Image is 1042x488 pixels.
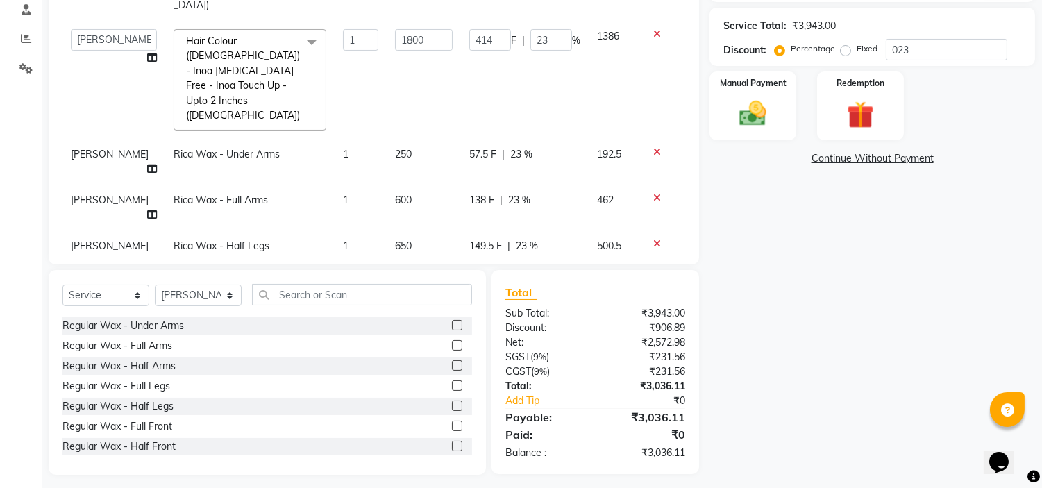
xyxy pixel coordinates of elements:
div: Regular Wax - Half Arms [62,359,176,373]
div: Payable: [495,409,596,426]
span: 192.5 [597,148,621,160]
div: ₹0 [612,394,696,408]
span: Rica Wax - Under Arms [174,148,280,160]
span: | [522,33,525,48]
span: SGST [505,351,530,363]
div: Net: [495,335,596,350]
span: 1 [343,194,348,206]
div: ₹3,943.00 [596,306,696,321]
div: Paid: [495,426,596,443]
span: | [500,193,503,208]
span: 23 % [508,193,530,208]
span: [PERSON_NAME] [71,239,149,252]
input: Search or Scan [252,284,472,305]
a: x [300,109,306,121]
span: [PERSON_NAME] [71,194,149,206]
span: CGST [505,365,531,378]
span: 600 [395,194,412,206]
a: Add Tip [495,394,612,408]
span: 9% [533,351,546,362]
span: Rica Wax - Full Arms [174,194,268,206]
div: ₹3,943.00 [792,19,836,33]
div: ₹3,036.11 [596,379,696,394]
span: | [502,147,505,162]
label: Manual Payment [720,77,787,90]
div: Regular Wax - Under Arms [62,319,184,333]
span: Hair Colour ([DEMOGRAPHIC_DATA]) - Inoa [MEDICAL_DATA] Free - Inoa Touch Up - Upto 2 Inches ([DEM... [186,35,300,121]
div: ₹231.56 [596,364,696,379]
span: 1 [343,239,348,252]
div: Regular Wax - Half Legs [62,399,174,414]
div: Balance : [495,446,596,460]
div: Service Total: [723,19,787,33]
div: Regular Wax - Half Front [62,439,176,454]
a: Continue Without Payment [712,151,1032,166]
div: Discount: [723,43,766,58]
label: Redemption [837,77,884,90]
span: 23 % [516,239,538,253]
div: Sub Total: [495,306,596,321]
span: 250 [395,148,412,160]
span: 149.5 F [469,239,502,253]
span: 57.5 F [469,147,496,162]
div: ₹2,572.98 [596,335,696,350]
span: 650 [395,239,412,252]
img: _gift.svg [839,98,882,132]
iframe: chat widget [984,432,1028,474]
div: ₹0 [596,426,696,443]
div: Total: [495,379,596,394]
div: Regular Wax - Full Arms [62,339,172,353]
span: 9% [534,366,547,377]
span: 1386 [597,30,619,42]
span: % [572,33,580,48]
span: 138 F [469,193,494,208]
span: [PERSON_NAME] [71,148,149,160]
span: Rica Wax - Half Legs [174,239,269,252]
span: 500.5 [597,239,621,252]
div: ₹3,036.11 [596,409,696,426]
div: ₹906.89 [596,321,696,335]
div: ₹231.56 [596,350,696,364]
span: Total [505,285,537,300]
div: Regular Wax - Full Legs [62,379,170,394]
label: Fixed [857,42,877,55]
div: ( ) [495,350,596,364]
span: 462 [597,194,614,206]
span: 1 [343,148,348,160]
div: Regular Wax - Full Front [62,419,172,434]
img: _cash.svg [731,98,775,129]
div: ( ) [495,364,596,379]
span: F [511,33,516,48]
span: | [507,239,510,253]
span: 23 % [510,147,532,162]
div: ₹3,036.11 [596,446,696,460]
label: Percentage [791,42,835,55]
div: Discount: [495,321,596,335]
